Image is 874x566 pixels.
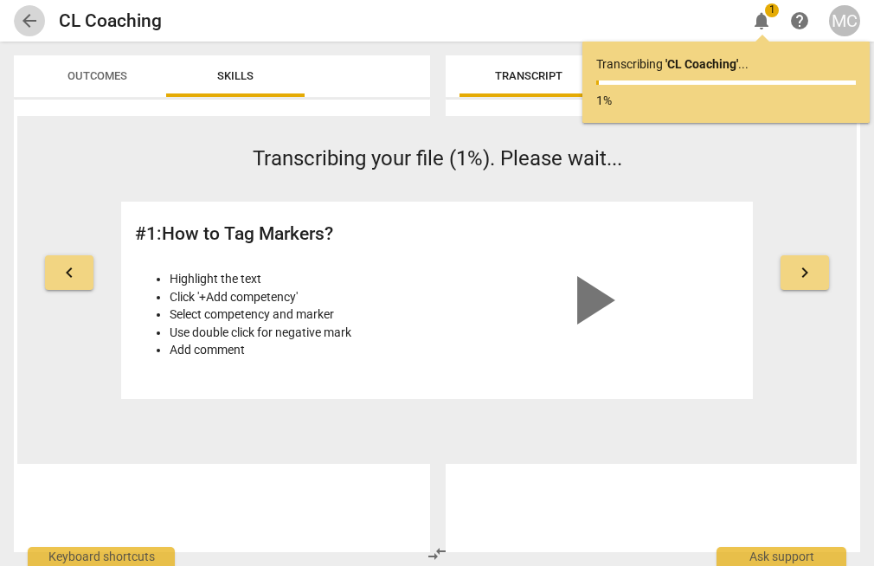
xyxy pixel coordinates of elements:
[829,5,860,36] button: MC
[135,223,431,245] h2: # 1 : How to Tag Markers?
[549,259,633,342] span: play_arrow
[170,270,431,288] li: Highlight the text
[170,324,431,342] li: Use double click for negative mark
[19,10,40,31] span: arrow_back
[596,92,856,110] p: 1%
[746,5,777,36] button: Notifications
[596,55,856,74] p: Transcribing ...
[751,10,772,31] span: notifications
[717,547,846,566] div: Ask support
[253,146,622,170] span: Transcribing your file (1%). Please wait...
[495,69,562,82] span: Transcript
[784,5,815,36] a: Help
[170,341,431,359] li: Add comment
[67,69,127,82] span: Outcomes
[427,543,447,564] span: compare_arrows
[59,10,162,32] h2: CL Coaching
[789,10,810,31] span: help
[28,547,175,566] div: Keyboard shortcuts
[170,288,431,306] li: Click '+Add competency'
[170,306,431,324] li: Select competency and marker
[665,57,738,71] b: ' CL Coaching '
[794,262,815,283] span: keyboard_arrow_right
[217,69,254,82] span: Skills
[765,3,779,17] span: 1
[59,262,80,283] span: keyboard_arrow_left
